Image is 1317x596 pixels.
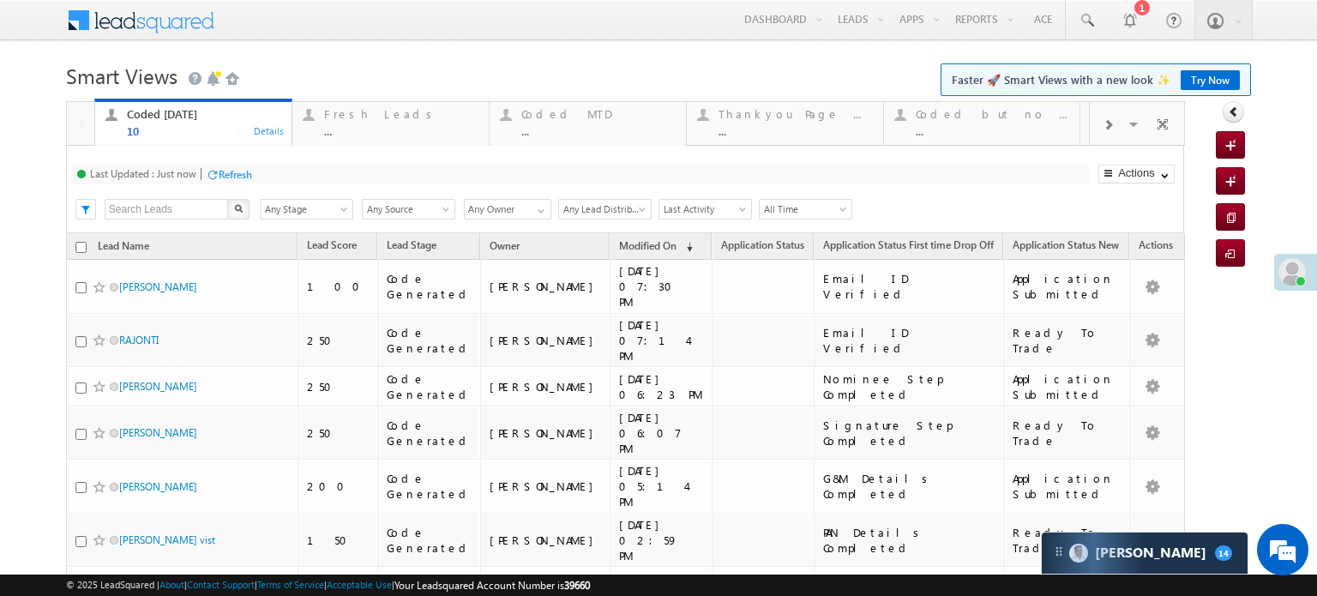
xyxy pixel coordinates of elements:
[119,380,197,393] a: [PERSON_NAME]
[1013,238,1119,251] span: Application Status New
[29,90,72,112] img: d_60004797649_company_0_60004797649
[1130,236,1182,258] span: Actions
[659,202,746,217] span: Last Activity
[127,107,281,121] div: Coded [DATE]
[883,102,1081,145] a: Coded but no Recording...
[490,379,602,394] div: [PERSON_NAME]
[823,471,996,502] div: G&M Details Completed
[22,159,313,452] textarea: Type your message and click 'Submit'
[1013,271,1122,302] div: Application Submitted
[815,236,1002,258] a: Application Status First time Drop Off
[1215,545,1232,561] span: 14
[823,271,996,302] div: Email ID Verified
[619,517,704,563] div: [DATE] 02:59 PM
[721,238,804,251] span: Application Status
[387,418,472,449] div: Code Generated
[75,242,87,253] input: Check all records
[759,199,852,220] a: All Time
[564,579,590,592] span: 39660
[464,198,550,220] div: Owner Filter
[119,426,197,439] a: [PERSON_NAME]
[490,333,602,348] div: [PERSON_NAME]
[119,533,215,546] a: [PERSON_NAME] vist
[1013,525,1122,556] div: Ready To Trade
[260,199,353,220] a: Any Stage
[1013,418,1122,449] div: Ready To Trade
[260,198,353,220] div: Lead Stage Filter
[292,102,490,145] a: Fresh Leads...
[823,418,996,449] div: Signature Step Completed
[558,198,650,220] div: Lead Distribution Filter
[387,238,436,251] span: Lead Stage
[387,371,472,402] div: Code Generated
[219,168,252,181] div: Refresh
[1098,165,1175,184] button: Actions
[490,479,602,494] div: [PERSON_NAME]
[105,199,229,220] input: Search Leads
[823,325,996,356] div: Email ID Verified
[1052,545,1066,558] img: carter-drag
[307,533,370,548] div: 150
[823,238,994,251] span: Application Status First time Drop Off
[1041,532,1248,575] div: carter-dragCarter[PERSON_NAME]14
[823,371,996,402] div: Nominee Step Completed
[257,579,324,590] a: Terms of Service
[713,236,813,258] a: Application Status
[94,99,292,147] a: Coded [DATE]10Details
[558,199,652,220] a: Any Lead Distribution
[362,198,455,220] div: Lead Source Filter
[387,471,472,502] div: Code Generated
[363,202,449,217] span: Any Source
[490,533,602,548] div: [PERSON_NAME]
[387,525,472,556] div: Code Generated
[610,236,701,258] a: Modified On (sorted descending)
[916,124,1070,137] div: ...
[298,236,365,258] a: Lead Score
[307,425,370,441] div: 250
[66,62,177,89] span: Smart Views
[619,410,704,456] div: [DATE] 06:07 PM
[952,71,1240,88] span: Faster 🚀 Smart Views with a new look ✨
[281,9,322,50] div: Minimize live chat window
[619,371,704,402] div: [DATE] 06:23 PM
[1013,325,1122,356] div: Ready To Trade
[559,202,646,217] span: Any Lead Distribution
[159,579,184,590] a: About
[719,107,873,121] div: Thankyou Page leads
[307,279,370,294] div: 100
[387,271,472,302] div: Code Generated
[119,480,197,493] a: [PERSON_NAME]
[324,124,478,137] div: ...
[1013,371,1122,402] div: Application Submitted
[362,199,455,220] a: Any Source
[251,467,311,490] em: Submit
[324,107,478,121] div: Fresh Leads
[490,425,602,441] div: [PERSON_NAME]
[327,579,392,590] a: Acceptable Use
[394,579,590,592] span: Your Leadsquared Account Number is
[464,199,551,220] input: Type to Search
[119,334,159,346] a: RAJONTI
[521,124,676,137] div: ...
[490,239,520,252] span: Owner
[89,90,288,112] div: Leave a message
[719,124,873,137] div: ...
[66,577,590,593] span: © 2025 LeadSquared | | | | |
[307,238,357,251] span: Lead Score
[187,579,255,590] a: Contact Support
[1181,70,1240,90] a: Try Now
[261,202,347,217] span: Any Stage
[307,379,370,394] div: 250
[1004,236,1128,258] a: Application Status New
[253,123,286,138] div: Details
[307,479,370,494] div: 200
[679,240,693,254] span: (sorted descending)
[619,463,704,509] div: [DATE] 05:14 PM
[127,124,281,137] div: 10
[387,325,472,356] div: Code Generated
[307,333,370,348] div: 250
[490,279,602,294] div: [PERSON_NAME]
[686,102,884,145] a: Thankyou Page leads...
[658,199,752,220] a: Last Activity
[1013,471,1122,502] div: Application Submitted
